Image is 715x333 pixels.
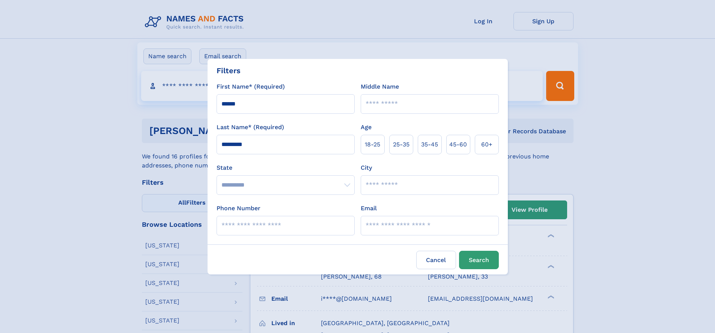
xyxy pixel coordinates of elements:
[217,163,355,172] label: State
[361,204,377,213] label: Email
[361,82,399,91] label: Middle Name
[217,65,241,76] div: Filters
[416,251,456,269] label: Cancel
[421,140,438,149] span: 35‑45
[365,140,380,149] span: 18‑25
[481,140,492,149] span: 60+
[217,123,284,132] label: Last Name* (Required)
[217,82,285,91] label: First Name* (Required)
[449,140,467,149] span: 45‑60
[217,204,260,213] label: Phone Number
[361,123,372,132] label: Age
[393,140,409,149] span: 25‑35
[361,163,372,172] label: City
[459,251,499,269] button: Search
